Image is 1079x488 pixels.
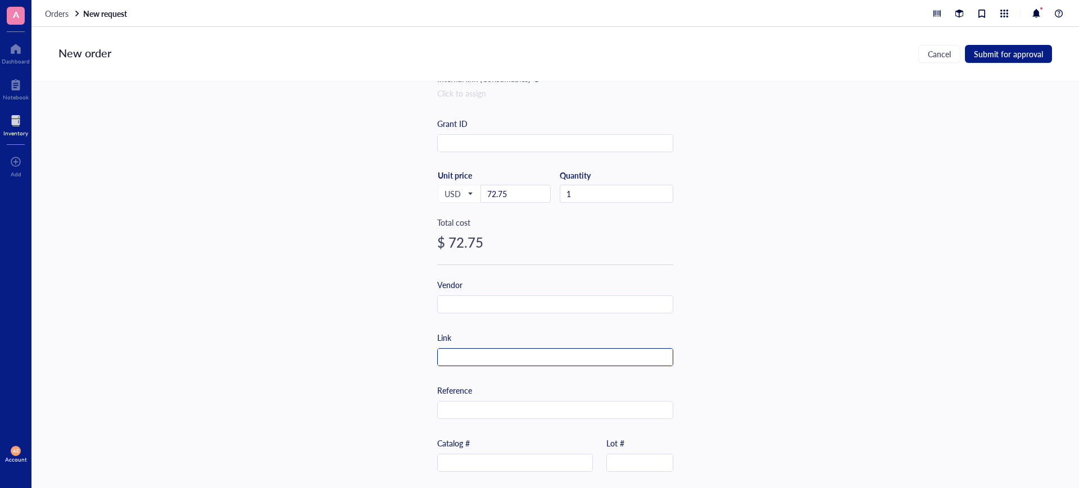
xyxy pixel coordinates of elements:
[45,8,69,19] span: Orders
[437,87,673,99] div: Click to assign
[437,279,463,291] div: Vendor
[928,49,951,58] span: Cancel
[437,437,470,449] div: Catalog #
[965,45,1052,63] button: Submit for approval
[13,448,19,453] span: AE
[11,171,21,177] div: Add
[2,58,30,65] div: Dashboard
[45,8,81,19] a: Orders
[83,8,129,19] a: New request
[974,49,1043,58] span: Submit for approval
[2,40,30,65] a: Dashboard
[3,112,28,136] a: Inventory
[438,170,508,180] div: Unit price
[437,216,673,229] div: Total cost
[606,437,624,449] div: Lot #
[13,7,19,21] span: A
[437,384,472,396] div: Reference
[918,45,960,63] button: Cancel
[437,331,451,344] div: Link
[5,456,27,463] div: Account
[560,170,673,180] div: Quantity
[437,233,673,251] div: $ 72.75
[58,45,111,63] div: New order
[3,130,28,136] div: Inventory
[437,117,468,130] div: Grant ID
[3,94,29,101] div: Notebook
[445,189,472,199] span: USD
[3,76,29,101] a: Notebook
